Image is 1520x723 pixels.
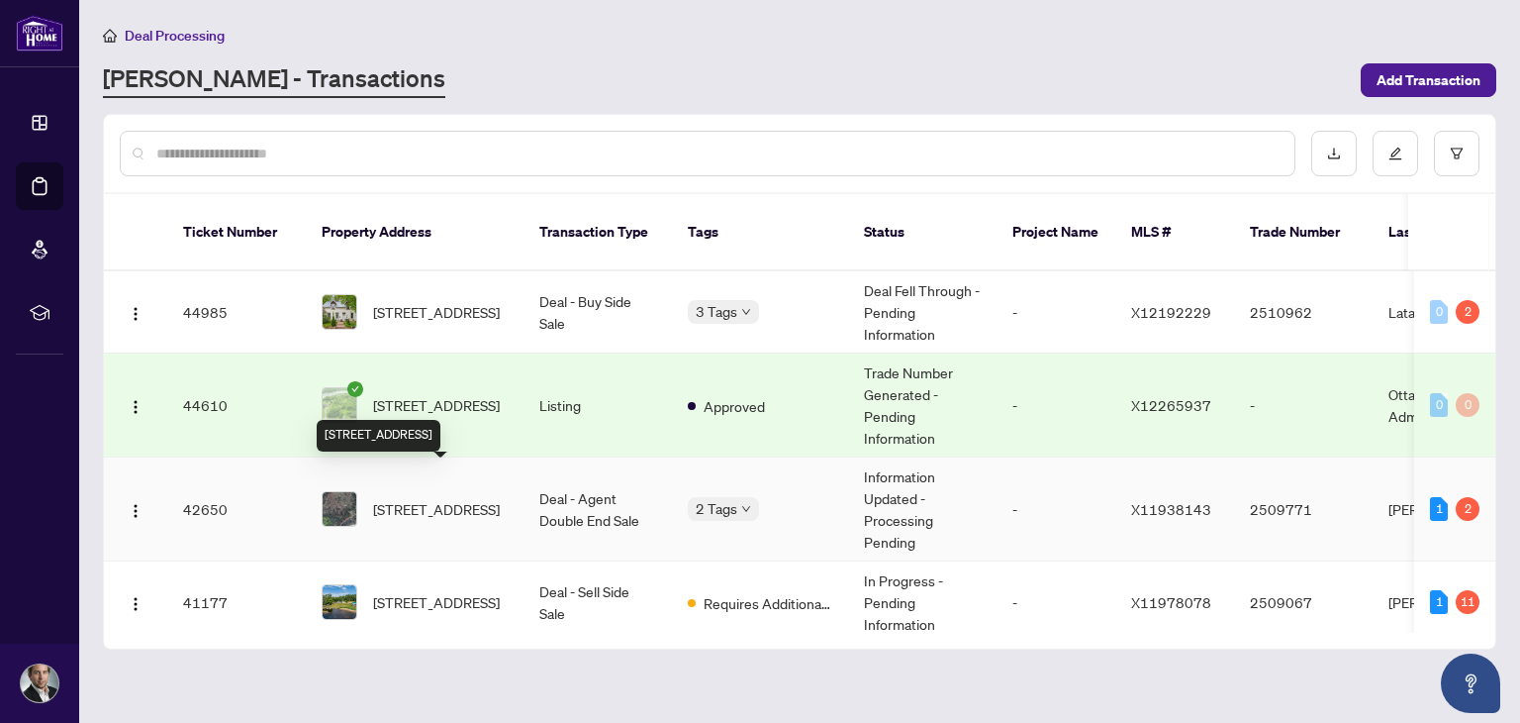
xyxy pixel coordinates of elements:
td: Listing [523,354,672,458]
div: 0 [1430,300,1448,324]
td: 42650 [167,458,306,562]
img: Logo [128,596,143,612]
button: filter [1434,131,1479,176]
span: [STREET_ADDRESS] [373,301,500,323]
th: Property Address [306,194,523,271]
th: Transaction Type [523,194,672,271]
button: Logo [120,586,151,618]
td: Deal - Buy Side Sale [523,271,672,354]
td: Information Updated - Processing Pending [848,458,997,562]
td: 44985 [167,271,306,354]
div: 1 [1430,590,1448,614]
th: Trade Number [1234,194,1373,271]
button: Logo [120,389,151,421]
span: [STREET_ADDRESS] [373,394,500,416]
img: thumbnail-img [323,492,356,526]
img: Logo [128,306,143,322]
td: Deal - Sell Side Sale [523,562,672,644]
img: thumbnail-img [323,585,356,619]
span: Add Transaction [1377,64,1480,96]
img: Profile Icon [21,665,58,702]
td: 2510962 [1234,271,1373,354]
button: Add Transaction [1361,63,1496,97]
a: [PERSON_NAME] - Transactions [103,62,445,98]
td: 41177 [167,562,306,644]
div: 2 [1456,300,1479,324]
button: Open asap [1441,654,1500,713]
td: Deal Fell Through - Pending Information [848,271,997,354]
td: In Progress - Pending Information [848,562,997,644]
th: Tags [672,194,848,271]
button: edit [1373,131,1418,176]
td: 2509067 [1234,562,1373,644]
div: 11 [1456,590,1479,614]
img: Logo [128,399,143,415]
span: home [103,29,117,43]
button: download [1311,131,1357,176]
div: 0 [1456,393,1479,417]
div: 2 [1456,497,1479,521]
span: download [1327,147,1341,160]
span: Requires Additional Docs [704,592,832,614]
th: Ticket Number [167,194,306,271]
span: edit [1388,147,1402,160]
button: Logo [120,493,151,525]
span: Approved [704,395,765,417]
td: 44610 [167,354,306,458]
span: down [741,307,751,317]
span: X11938143 [1131,500,1211,518]
div: [STREET_ADDRESS] [317,420,440,452]
td: - [997,562,1115,644]
span: 2 Tags [696,497,737,520]
span: filter [1450,147,1464,160]
div: 0 [1430,393,1448,417]
td: - [997,354,1115,458]
img: thumbnail-img [323,295,356,329]
span: down [741,504,751,514]
img: thumbnail-img [323,388,356,422]
span: check-circle [347,381,363,397]
td: - [997,458,1115,562]
td: - [997,271,1115,354]
span: [STREET_ADDRESS] [373,498,500,520]
td: 2509771 [1234,458,1373,562]
span: 3 Tags [696,300,737,323]
span: Deal Processing [125,27,225,45]
th: Project Name [997,194,1115,271]
img: Logo [128,503,143,519]
th: Status [848,194,997,271]
span: X12265937 [1131,396,1211,414]
td: Trade Number Generated - Pending Information [848,354,997,458]
button: Logo [120,296,151,328]
img: logo [16,15,63,52]
div: 1 [1430,497,1448,521]
th: MLS # [1115,194,1234,271]
td: - [1234,354,1373,458]
span: X12192229 [1131,303,1211,321]
td: Deal - Agent Double End Sale [523,458,672,562]
span: X11978078 [1131,593,1211,611]
span: [STREET_ADDRESS] [373,591,500,613]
